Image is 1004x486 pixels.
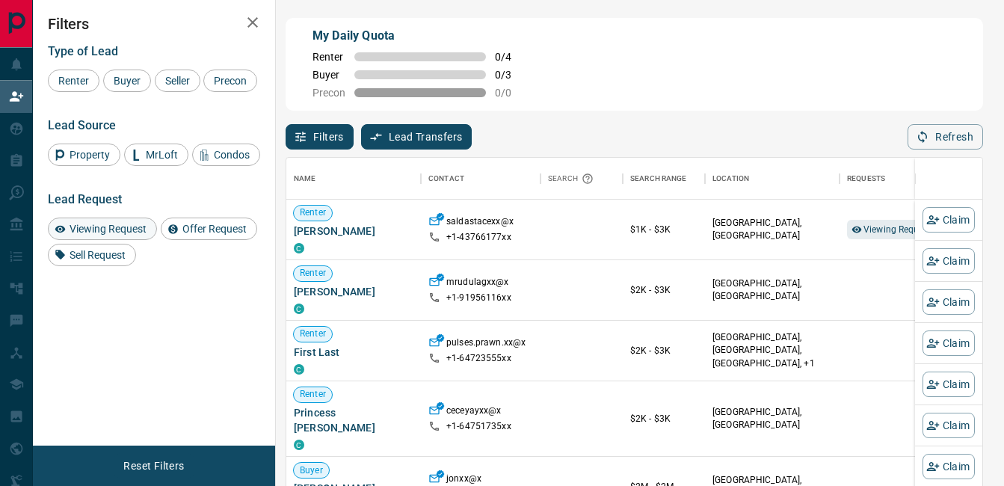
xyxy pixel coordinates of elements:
[294,243,304,253] div: condos.ca
[630,223,697,236] p: $1K - $3K
[495,87,528,99] span: 0 / 0
[209,149,255,161] span: Condos
[840,158,974,200] div: Requests
[712,406,832,431] p: [GEOGRAPHIC_DATA], [GEOGRAPHIC_DATA]
[177,223,252,235] span: Offer Request
[712,217,832,242] p: [GEOGRAPHIC_DATA], [GEOGRAPHIC_DATA]
[48,70,99,92] div: Renter
[48,44,118,58] span: Type of Lead
[294,327,332,340] span: Renter
[124,144,188,166] div: MrLoft
[192,144,260,166] div: Condos
[160,75,195,87] span: Seller
[446,231,511,244] p: +1- 43766177xx
[161,218,257,240] div: Offer Request
[48,144,120,166] div: Property
[712,277,832,303] p: [GEOGRAPHIC_DATA], [GEOGRAPHIC_DATA]
[155,70,200,92] div: Seller
[548,158,597,200] div: Search
[923,289,975,315] button: Claim
[294,364,304,375] div: condos.ca
[495,69,528,81] span: 0 / 3
[446,405,501,420] p: ceceyayxx@x
[863,224,946,235] span: Viewing Request
[114,453,194,479] button: Reset Filters
[48,244,136,266] div: Sell Request
[495,51,528,63] span: 0 / 4
[48,118,116,132] span: Lead Source
[446,292,511,304] p: +1- 91956116xx
[428,158,464,200] div: Contact
[923,248,975,274] button: Claim
[630,283,697,297] p: $2K - $3K
[712,158,749,200] div: Location
[294,388,332,401] span: Renter
[312,51,345,63] span: Renter
[294,345,413,360] span: First Last
[294,440,304,450] div: condos.ca
[312,27,528,45] p: My Daily Quota
[286,124,354,150] button: Filters
[103,70,151,92] div: Buyer
[923,207,975,233] button: Claim
[446,420,511,433] p: +1- 64751735xx
[847,158,885,200] div: Requests
[630,412,697,425] p: $2K - $3K
[421,158,541,200] div: Contact
[294,464,329,477] span: Buyer
[108,75,146,87] span: Buyer
[294,267,332,280] span: Renter
[294,284,413,299] span: [PERSON_NAME]
[203,70,257,92] div: Precon
[294,224,413,239] span: [PERSON_NAME]
[623,158,705,200] div: Search Range
[446,276,509,292] p: mrudulagxx@x
[53,75,94,87] span: Renter
[64,223,152,235] span: Viewing Request
[294,206,332,219] span: Renter
[294,405,413,435] span: Princess [PERSON_NAME]
[141,149,183,161] span: MrLoft
[286,158,421,200] div: Name
[48,15,260,33] h2: Filters
[361,124,472,150] button: Lead Transfers
[64,149,115,161] span: Property
[923,372,975,397] button: Claim
[923,330,975,356] button: Claim
[294,304,304,314] div: condos.ca
[908,124,983,150] button: Refresh
[48,218,157,240] div: Viewing Request
[294,158,316,200] div: Name
[923,413,975,438] button: Claim
[705,158,840,200] div: Location
[64,249,131,261] span: Sell Request
[923,454,975,479] button: Claim
[630,158,687,200] div: Search Range
[630,344,697,357] p: $2K - $3K
[446,352,511,365] p: +1- 64723555xx
[48,192,122,206] span: Lead Request
[209,75,252,87] span: Precon
[312,69,345,81] span: Buyer
[712,331,832,369] p: Midtown | Central
[446,336,526,352] p: pulses.prawn.xx@x
[312,87,345,99] span: Precon
[847,220,950,239] div: Viewing Request (1)
[446,215,514,231] p: saldastacexx@x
